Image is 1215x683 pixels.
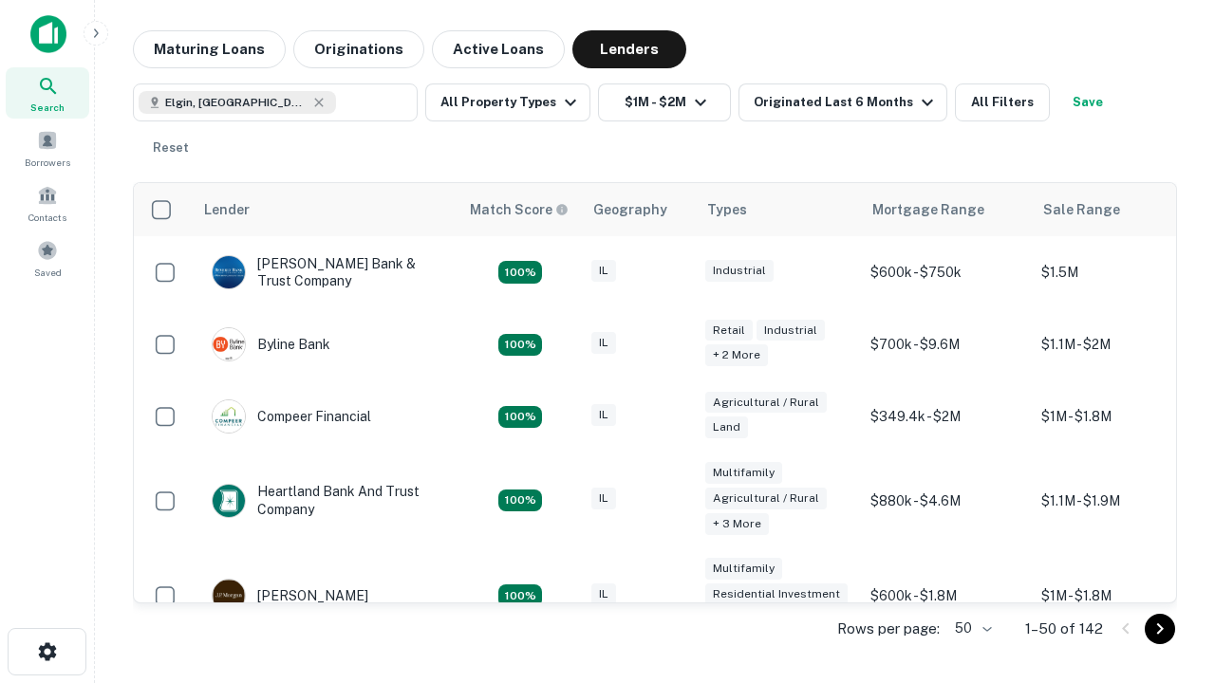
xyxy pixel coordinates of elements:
[572,30,686,68] button: Lenders
[861,380,1032,452] td: $349.4k - $2M
[498,584,542,607] div: Matching Properties: 25, hasApolloMatch: undefined
[212,483,439,517] div: Heartland Bank And Trust Company
[705,416,748,438] div: Land
[133,30,286,68] button: Maturing Loans
[498,261,542,284] div: Matching Properties: 28, hasApolloMatch: undefined
[705,320,753,341] div: Retail
[861,548,1032,644] td: $600k - $1.8M
[1032,380,1203,452] td: $1M - $1.8M
[738,83,947,121] button: Originated Last 6 Months
[213,485,245,517] img: picture
[6,177,89,229] a: Contacts
[6,122,89,174] a: Borrowers
[705,462,782,484] div: Multifamily
[204,198,250,221] div: Lender
[872,198,984,221] div: Mortgage Range
[861,308,1032,380] td: $700k - $9.6M
[705,488,827,509] div: Agricultural / Rural
[498,489,542,512] div: Matching Properties: 18, hasApolloMatch: undefined
[593,198,667,221] div: Geography
[598,83,731,121] button: $1M - $2M
[30,100,65,115] span: Search
[28,210,66,225] span: Contacts
[1043,198,1120,221] div: Sale Range
[837,618,940,640] p: Rows per page:
[1032,308,1203,380] td: $1.1M - $2M
[6,67,89,119] a: Search
[458,183,582,236] th: Capitalize uses an advanced AI algorithm to match your search with the best lender. The match sco...
[425,83,590,121] button: All Property Types
[582,183,696,236] th: Geography
[34,265,62,280] span: Saved
[705,260,774,282] div: Industrial
[861,452,1032,548] td: $880k - $4.6M
[165,94,308,111] span: Elgin, [GEOGRAPHIC_DATA], [GEOGRAPHIC_DATA]
[591,404,616,426] div: IL
[432,30,565,68] button: Active Loans
[591,260,616,282] div: IL
[193,183,458,236] th: Lender
[707,198,747,221] div: Types
[470,199,569,220] div: Capitalize uses an advanced AI algorithm to match your search with the best lender. The match sco...
[1057,83,1118,121] button: Save your search to get updates of matches that match your search criteria.
[591,488,616,509] div: IL
[1032,548,1203,644] td: $1M - $1.8M
[591,332,616,354] div: IL
[6,232,89,284] a: Saved
[212,399,371,434] div: Compeer Financial
[861,183,1032,236] th: Mortgage Range
[947,615,995,642] div: 50
[705,344,768,366] div: + 2 more
[212,255,439,289] div: [PERSON_NAME] Bank & Trust Company
[1120,531,1215,622] iframe: Chat Widget
[696,183,861,236] th: Types
[754,91,939,114] div: Originated Last 6 Months
[591,583,616,605] div: IL
[293,30,424,68] button: Originations
[705,392,827,414] div: Agricultural / Rural
[30,15,66,53] img: capitalize-icon.png
[705,558,782,580] div: Multifamily
[705,513,769,535] div: + 3 more
[498,334,542,357] div: Matching Properties: 16, hasApolloMatch: undefined
[25,155,70,170] span: Borrowers
[705,583,848,605] div: Residential Investment
[213,328,245,360] img: picture
[757,320,825,341] div: Industrial
[955,83,1050,121] button: All Filters
[1032,183,1203,236] th: Sale Range
[861,236,1032,308] td: $600k - $750k
[1032,236,1203,308] td: $1.5M
[212,327,330,361] div: Byline Bank
[213,580,245,612] img: picture
[1025,618,1103,640] p: 1–50 of 142
[1145,614,1175,644] button: Go to next page
[212,579,368,613] div: [PERSON_NAME]
[213,256,245,288] img: picture
[140,129,201,167] button: Reset
[470,199,565,220] h6: Match Score
[1032,452,1203,548] td: $1.1M - $1.9M
[498,406,542,429] div: Matching Properties: 19, hasApolloMatch: undefined
[213,400,245,433] img: picture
